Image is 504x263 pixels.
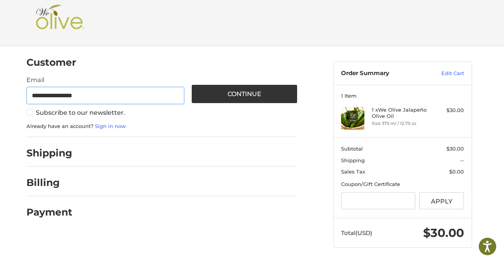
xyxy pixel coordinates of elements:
[341,146,363,152] span: Subtotal
[11,12,88,18] p: We're away right now. Please check back later!
[89,10,99,19] button: Open LiveChat chat widget
[433,107,464,114] div: $30.00
[372,107,431,119] h4: 1 x We Olive Jalapeño Olive Oil
[34,5,86,36] img: Shop We Olive
[423,226,464,240] span: $30.00
[26,177,72,189] h2: Billing
[449,168,464,175] span: $0.00
[425,70,464,77] a: Edit Cart
[372,120,431,127] li: Size 375 ml / 12.75 oz
[341,93,464,99] h3: 1 Item
[26,56,76,68] h2: Customer
[341,168,365,175] span: Sales Tax
[341,181,464,188] div: Coupon/Gift Certificate
[26,123,297,130] p: Already have an account?
[419,192,464,210] button: Apply
[26,147,72,159] h2: Shipping
[95,123,126,129] a: Sign in now
[341,192,415,210] input: Gift Certificate or Coupon Code
[26,75,184,85] label: Email
[26,206,72,218] h2: Payment
[36,109,125,116] span: Subscribe to our newsletter.
[460,157,464,163] span: --
[446,146,464,152] span: $30.00
[341,157,365,163] span: Shipping
[192,85,297,103] button: Continue
[341,70,425,77] h3: Order Summary
[341,229,372,237] span: Total (USD)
